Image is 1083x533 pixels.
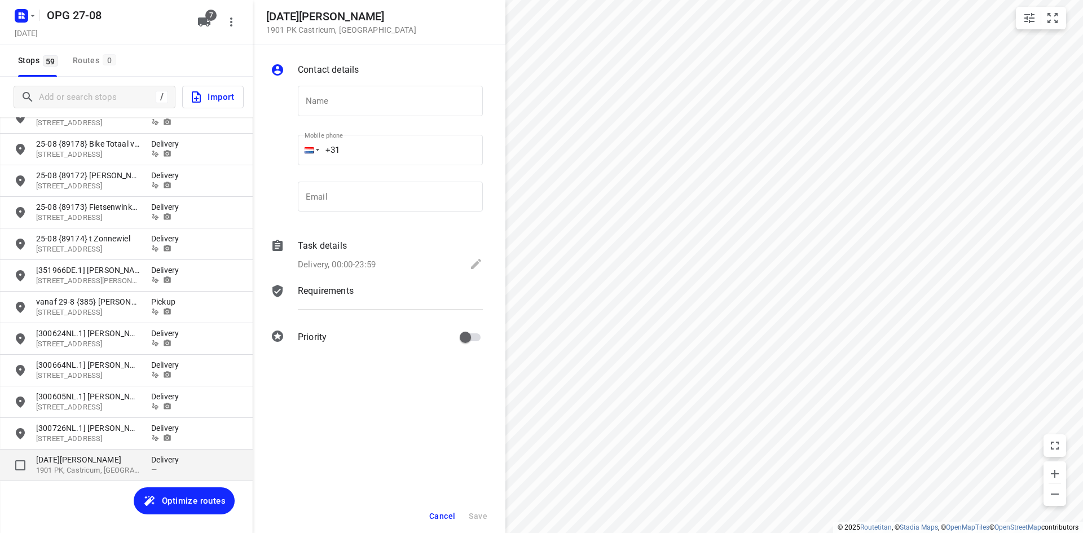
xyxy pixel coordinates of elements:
[36,138,140,149] p: 25-08 {89178} Bike Totaal van der Wekken
[36,359,140,371] p: [300664NL.1] [PERSON_NAME]
[36,434,140,444] p: [STREET_ADDRESS]
[193,11,215,33] button: 7
[151,422,185,434] p: Delivery
[9,454,32,477] span: Select
[151,391,185,402] p: Delivery
[36,391,140,402] p: [300605NL.1] [PERSON_NAME]
[175,86,244,108] a: Import
[298,135,483,165] input: 1 (702) 123-4567
[36,244,140,255] p: Zonneplein 7, 1033EJ, Amsterdam, NL
[151,201,185,213] p: Delivery
[36,465,140,476] p: 1901 PK, Castricum, [GEOGRAPHIC_DATA]
[134,487,235,514] button: Optimize routes
[220,11,243,33] button: More
[205,10,217,21] span: 7
[1016,7,1066,29] div: small contained button group
[36,296,140,307] p: vanaf 29-8 {385} Bart van Megen Tweewielers
[103,54,116,65] span: 0
[18,54,61,68] span: Stops
[151,454,185,465] p: Delivery
[36,149,140,160] p: Lange Nering 96, 8302EE, Emmeloord, NL
[994,523,1041,531] a: OpenStreetMap
[36,233,140,244] p: 25-08 {89174} t Zonnewiel
[36,422,140,434] p: [300726NL.1] [PERSON_NAME]
[36,371,140,381] p: [STREET_ADDRESS]
[151,328,185,339] p: Delivery
[73,54,120,68] div: Routes
[151,233,185,244] p: Delivery
[298,239,347,253] p: Task details
[42,6,188,24] h5: Rename
[1041,7,1064,29] button: Fit zoom
[266,10,416,23] h5: [DATE][PERSON_NAME]
[151,265,185,276] p: Delivery
[151,296,185,307] p: Pickup
[298,258,376,271] p: Delivery, 00:00-23:59
[429,512,455,521] span: Cancel
[838,523,1078,531] li: © 2025 , © , © © contributors
[266,25,416,34] p: 1901 PK Castricum , [GEOGRAPHIC_DATA]
[36,213,140,223] p: Waterspiegelplein 10 H, 1051PB, Amsterdam, NL
[156,91,168,103] div: /
[469,257,483,271] svg: Edit
[43,55,58,67] span: 59
[298,331,327,344] p: Priority
[271,239,483,273] div: Task detailsDelivery, 00:00-23:59
[151,465,157,474] span: —
[10,27,42,39] h5: Project date
[860,523,892,531] a: Routetitan
[271,63,483,79] div: Contact details
[1018,7,1041,29] button: Map settings
[151,170,185,181] p: Delivery
[182,86,244,108] button: Import
[190,90,234,104] span: Import
[36,328,140,339] p: [300624NL.1] [PERSON_NAME]
[36,118,140,129] p: Wilhelminalaan 37, 5541CS, Reusel, NL
[36,181,140,192] p: Elandsgracht 110, 1016VA, Amsterdam, NL
[36,265,140,276] p: [351966DE.1] [PERSON_NAME]
[298,284,354,298] p: Requirements
[946,523,989,531] a: OpenMapTiles
[36,307,140,318] p: 175 Groenestraat, 6531 HE, Nijmegen, NL
[36,402,140,413] p: [STREET_ADDRESS]
[36,454,140,465] p: [DATE][PERSON_NAME]
[305,133,343,139] label: Mobile phone
[298,135,319,165] div: Netherlands: + 31
[298,63,359,77] p: Contact details
[900,523,938,531] a: Stadia Maps
[36,276,140,287] p: Raiffeisenstraße 5, 48734, Reken Maria-veen, DE
[151,138,185,149] p: Delivery
[36,201,140,213] p: 25-08 {89173} Fietsenwinkel de Duif
[271,284,483,318] div: Requirements
[151,359,185,371] p: Delivery
[39,89,156,106] input: Add or search stops
[425,506,460,526] button: Cancel
[36,170,140,181] p: 25-08 {89172} Rijwielhandel Comman
[162,494,226,508] span: Optimize routes
[36,339,140,350] p: Schoolstraat 96, 7606ER, Almelo, NL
